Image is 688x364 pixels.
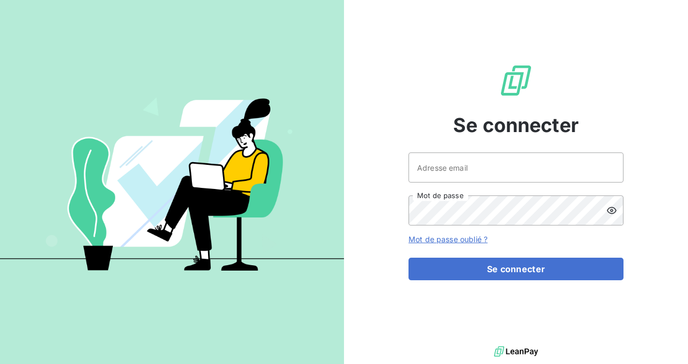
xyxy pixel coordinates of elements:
[494,344,538,360] img: logo
[408,235,488,244] a: Mot de passe oublié ?
[499,63,533,98] img: Logo LeanPay
[408,258,623,280] button: Se connecter
[408,152,623,183] input: placeholder
[453,111,579,140] span: Se connecter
